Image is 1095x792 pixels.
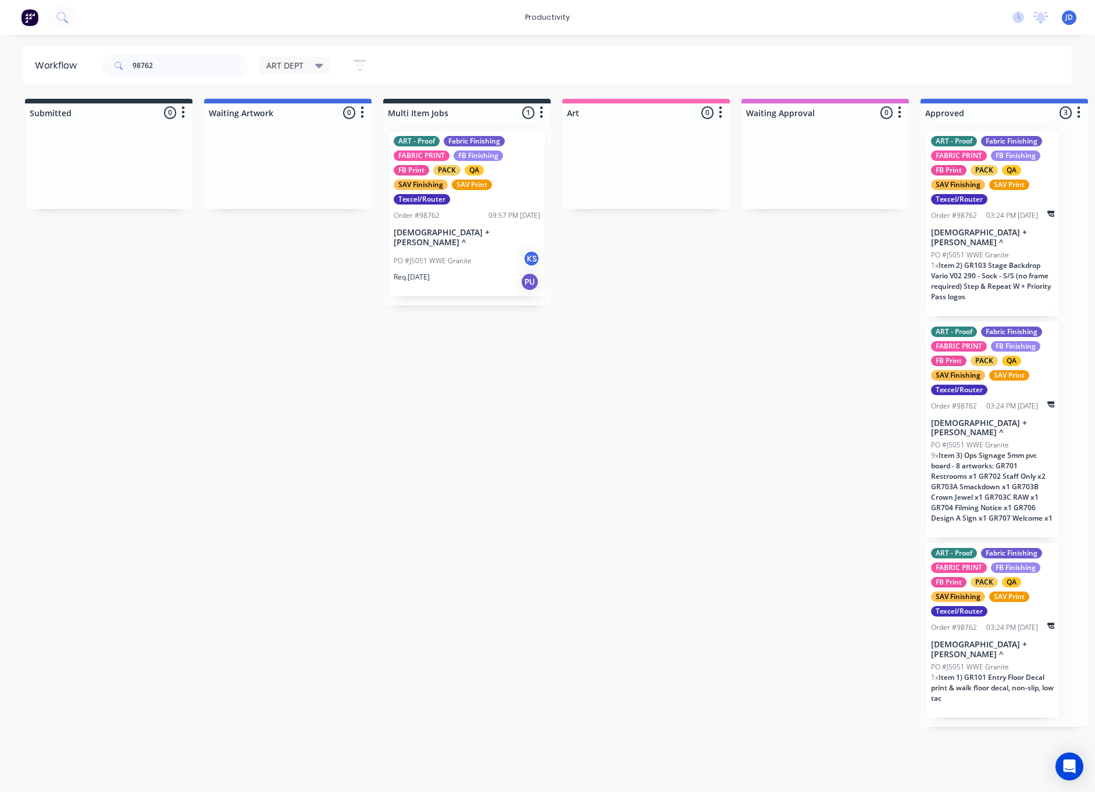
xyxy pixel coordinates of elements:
[991,341,1040,352] div: FB Finishing
[931,548,977,558] div: ART - Proof
[931,136,977,146] div: ART - Proof
[931,165,966,175] div: FB Print
[931,260,1051,302] span: Item 2) GR103 Stage Backdrop Vario V02 290 - Sock - S/S (no frame required) Step & Repeat W + Pri...
[926,131,1059,316] div: ART - ProofFabric FinishingFABRIC PRINTFB FinishingFB PrintPACKQASAV FinishingSAV PrintTexcel/Rou...
[394,194,450,205] div: Texcel/Router
[991,150,1040,161] div: FB Finishing
[931,450,1053,523] span: Item 3) Ops Signage 5mm pvc board - 8 artworks: GR701 Restrooms x1 GR702 Staff Only x2 GR703A Sma...
[452,180,492,190] div: SAV Print
[926,543,1059,718] div: ART - ProofFabric FinishingFABRIC PRINTFB FinishingFB PrintPACKQASAV FinishingSAV PrintTexcel/Rou...
[931,592,985,602] div: SAV Finishing
[981,327,1042,337] div: Fabric Finishing
[520,273,539,291] div: PU
[931,327,977,337] div: ART - Proof
[444,136,505,146] div: Fabric Finishing
[986,622,1038,633] div: 03:24 PM [DATE]
[931,228,1054,248] p: [DEMOGRAPHIC_DATA] + [PERSON_NAME] ^
[433,165,461,175] div: PACK
[931,150,987,161] div: FABRIC PRINT
[266,59,304,71] span: ART DEPT
[394,165,429,175] div: FB Print
[931,562,987,573] div: FABRIC PRINT
[519,9,576,26] div: productivity
[931,260,939,270] span: 1 x
[1002,165,1021,175] div: QA
[931,418,1054,438] p: [DEMOGRAPHIC_DATA] + [PERSON_NAME] ^
[394,180,448,190] div: SAV Finishing
[991,562,1040,573] div: FB Finishing
[986,401,1038,411] div: 03:24 PM [DATE]
[931,401,977,411] div: Order #98762
[931,440,1009,450] p: PO #J5051 WWE Granite
[989,592,1029,602] div: SAV Print
[394,256,472,266] p: PO #J5051 WWE Granite
[1055,752,1083,780] div: Open Intercom Messenger
[394,228,540,248] p: [DEMOGRAPHIC_DATA] + [PERSON_NAME] ^
[488,210,540,221] div: 09:57 PM [DATE]
[931,577,966,587] div: FB Print
[931,250,1009,260] p: PO #J5051 WWE Granite
[931,606,987,617] div: Texcel/Router
[931,662,1009,672] p: PO #J5051 WWE Granite
[394,150,450,161] div: FABRIC PRINT
[1002,577,1021,587] div: QA
[394,136,440,146] div: ART - Proof
[931,210,977,221] div: Order #98762
[1002,356,1021,366] div: QA
[931,385,987,395] div: Texcel/Router
[981,136,1042,146] div: Fabric Finishing
[926,322,1059,538] div: ART - ProofFabric FinishingFABRIC PRINTFB FinishingFB PrintPACKQASAV FinishingSAV PrintTexcel/Rou...
[931,356,966,366] div: FB Print
[989,370,1029,381] div: SAV Print
[931,180,985,190] div: SAV Finishing
[931,622,977,633] div: Order #98762
[931,672,939,682] span: 1 x
[465,165,484,175] div: QA
[394,210,440,221] div: Order #98762
[971,577,998,587] div: PACK
[971,356,998,366] div: PACK
[971,165,998,175] div: PACK
[389,131,545,296] div: ART - ProofFabric FinishingFABRIC PRINTFB FinishingFB PrintPACKQASAV FinishingSAV PrintTexcel/Rou...
[394,272,430,282] p: Req. [DATE]
[931,341,987,352] div: FABRIC PRINT
[931,672,1054,703] span: Item 1) GR101 Entry Floor Decal print & walk floor decal, non-slip, low tac
[981,548,1042,558] div: Fabric Finishing
[931,640,1054,660] p: [DEMOGRAPHIC_DATA] + [PERSON_NAME] ^
[133,54,248,77] input: Search for orders...
[989,180,1029,190] div: SAV Print
[523,250,540,267] div: KS
[21,9,38,26] img: Factory
[931,194,987,205] div: Texcel/Router
[931,450,939,460] span: 9 x
[1065,12,1073,23] span: JD
[454,150,503,161] div: FB Finishing
[931,370,985,381] div: SAV Finishing
[35,59,83,73] div: Workflow
[986,210,1038,221] div: 03:24 PM [DATE]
